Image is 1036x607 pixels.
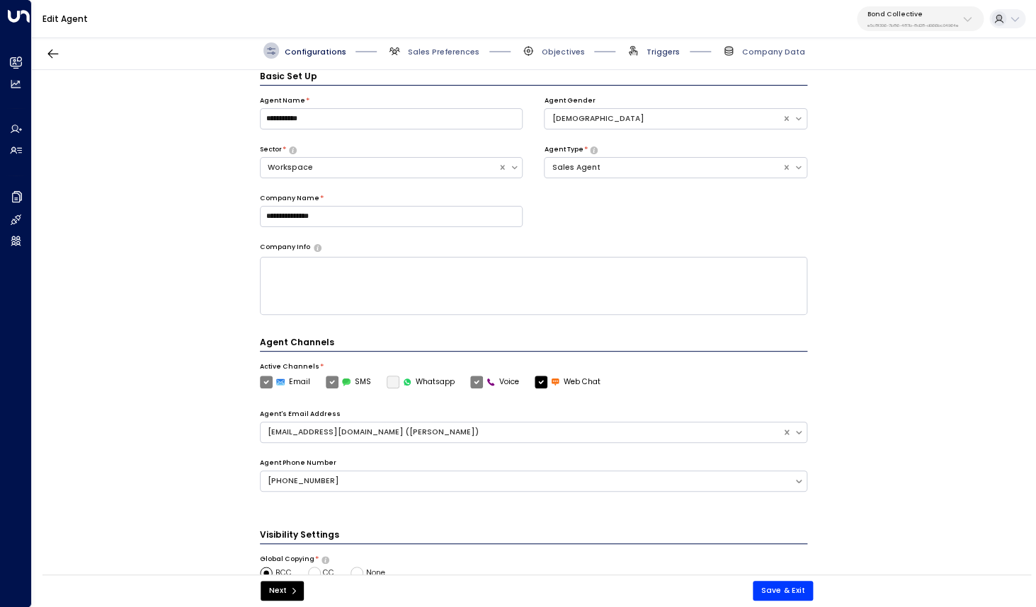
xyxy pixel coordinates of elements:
[260,70,807,86] h3: Basic Set Up
[261,581,304,601] button: Next
[260,555,314,565] label: Global Copying
[260,410,341,420] label: Agent's Email Address
[326,376,371,388] label: SMS
[260,145,282,155] label: Sector
[260,243,310,253] label: Company Info
[753,581,813,601] button: Save & Exit
[544,96,595,106] label: Agent Gender
[387,376,455,388] label: Whatsapp
[260,336,807,352] h4: Agent Channels
[867,10,959,18] p: Bond Collective
[268,162,491,173] div: Workspace
[260,376,310,388] label: Email
[742,47,805,57] span: Company Data
[867,23,959,28] p: e5c8f306-7b86-487b-8d28-d066bc04964e
[552,113,775,125] div: [DEMOGRAPHIC_DATA]
[289,146,297,154] button: Select whether your copilot will handle inquiries directly from leads or from brokers representin...
[544,145,583,155] label: Agent Type
[260,528,807,544] h3: Visibility Settings
[590,146,598,154] button: Select whether your copilot will handle inquiries directly from leads or from brokers representin...
[366,567,385,579] span: None
[542,47,585,57] span: Objectives
[857,6,984,31] button: Bond Collectivee5c8f306-7b86-487b-8d28-d066bc04964e
[408,47,479,57] span: Sales Preferences
[42,13,88,25] a: Edit Agent
[387,376,455,388] div: To activate this channel, please go to the Integrations page
[268,427,775,438] div: [EMAIL_ADDRESS][DOMAIN_NAME] ([PERSON_NAME])
[260,458,336,468] label: Agent Phone Number
[535,376,600,388] label: Web Chat
[285,47,346,57] span: Configurations
[268,475,787,487] div: [PHONE_NUMBER]
[275,567,292,579] span: BCC
[321,556,329,563] button: Choose whether the agent should include specific emails in the CC or BCC line of all outgoing ema...
[260,194,319,204] label: Company Name
[647,47,680,57] span: Triggers
[260,96,305,106] label: Agent Name
[260,362,319,372] label: Active Channels
[552,162,775,173] div: Sales Agent
[314,244,321,251] button: Provide a brief overview of your company, including your industry, products or services, and any ...
[323,567,334,579] span: CC
[470,376,519,388] label: Voice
